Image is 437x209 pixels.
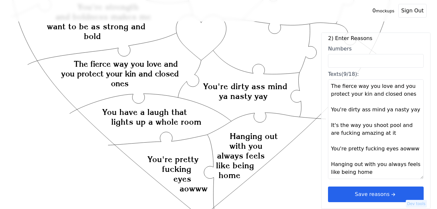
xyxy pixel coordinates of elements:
[111,79,129,89] text: ones
[102,107,187,117] text: You have a laugh that
[230,132,278,141] text: Hanging out
[180,184,208,193] text: aowww
[47,21,145,31] text: want to be as strong and
[389,191,397,198] svg: arrow right short
[84,31,101,41] text: bold
[373,7,394,15] div: 0
[112,117,202,127] text: lights up a whole room
[229,141,263,151] text: with you
[216,161,254,171] text: like being
[173,174,191,184] text: eyes
[341,71,359,77] span: (9/18):
[328,70,424,78] div: Texts
[217,151,265,161] text: always feels
[328,187,424,202] button: Save reasonsarrow right short
[219,171,240,180] text: home
[328,45,424,53] div: Numbers
[406,200,427,208] button: Dev tools
[162,164,191,174] text: fucking
[74,60,178,69] text: The fierce way you love and
[328,54,424,68] input: Numbers
[147,154,198,164] text: You're pretty
[203,81,287,91] text: You're dirty ass mind
[328,35,424,42] label: 2) Enter Reasons
[398,4,427,18] button: Sign Out
[328,79,424,179] textarea: Texts(9/18):
[219,91,267,101] text: ya nasty yay
[61,69,179,79] text: you protect your kin and closed
[376,8,394,13] small: mockups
